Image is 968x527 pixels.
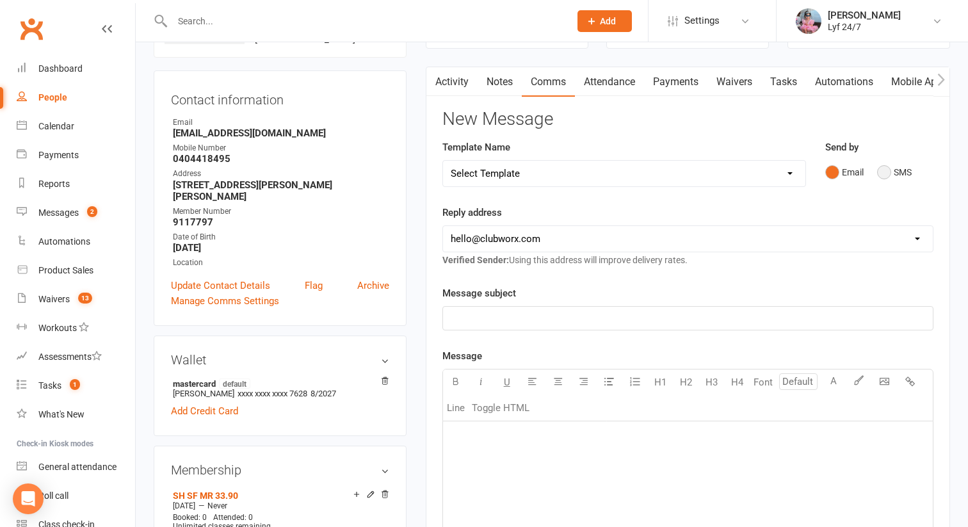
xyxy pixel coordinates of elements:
button: Add [577,10,632,32]
a: Reports [17,170,135,199]
a: SH SF MR 33.90 [173,491,238,501]
div: Waivers [38,294,70,304]
a: Calendar [17,112,135,141]
a: Activity [426,67,478,97]
a: What's New [17,400,135,429]
span: Add [600,16,616,26]
strong: [EMAIL_ADDRESS][DOMAIN_NAME] [173,127,389,139]
label: Send by [825,140,859,155]
strong: [STREET_ADDRESS][PERSON_NAME][PERSON_NAME] [173,179,389,202]
a: Waivers 13 [17,285,135,314]
a: Archive [357,278,389,293]
strong: 9117797 [173,216,389,228]
div: Calendar [38,121,74,131]
a: Notes [478,67,522,97]
input: Search... [168,12,561,30]
div: Member Number [173,206,389,218]
label: Reply address [442,205,502,220]
a: Automations [806,67,882,97]
label: Template Name [442,140,510,155]
label: Message [442,348,482,364]
a: Tasks 1 [17,371,135,400]
span: Attended: 0 [213,513,253,522]
a: Clubworx [15,13,47,45]
span: 2 [87,206,97,217]
strong: 0404418495 [173,153,389,165]
a: General attendance kiosk mode [17,453,135,482]
button: Line [443,395,469,421]
span: 1 [70,379,80,390]
img: thumb_image1747747990.png [796,8,821,34]
a: Roll call [17,482,135,510]
span: xxxx xxxx xxxx 7628 [238,389,307,398]
div: Open Intercom Messenger [13,483,44,514]
span: Booked: 0 [173,513,207,522]
label: Message subject [442,286,516,301]
div: Reports [38,179,70,189]
div: — [170,501,389,511]
button: H3 [699,369,725,395]
a: Payments [17,141,135,170]
div: Roll call [38,491,69,501]
div: Tasks [38,380,61,391]
div: Messages [38,207,79,218]
div: Location [173,257,389,269]
div: Payments [38,150,79,160]
span: 13 [78,293,92,304]
a: Add Credit Card [171,403,238,419]
a: Dashboard [17,54,135,83]
a: Product Sales [17,256,135,285]
a: Waivers [707,67,761,97]
div: Assessments [38,352,102,362]
span: Using this address will improve delivery rates. [442,255,688,265]
div: What's New [38,409,85,419]
input: Default [779,373,818,390]
div: Date of Birth [173,231,389,243]
a: Assessments [17,343,135,371]
div: Dashboard [38,63,83,74]
a: Messages 2 [17,199,135,227]
div: General attendance [38,462,117,472]
span: 8/2027 [311,389,336,398]
div: [PERSON_NAME] [828,10,901,21]
div: Product Sales [38,265,93,275]
strong: mastercard [173,378,383,389]
button: A [821,369,846,395]
button: H4 [725,369,750,395]
h3: Membership [171,463,389,477]
span: U [504,377,510,388]
li: [PERSON_NAME] [171,377,389,400]
strong: Verified Sender: [442,255,509,265]
div: Mobile Number [173,142,389,154]
a: People [17,83,135,112]
div: Email [173,117,389,129]
div: Workouts [38,323,77,333]
span: [DATE] [173,501,195,510]
button: SMS [877,160,912,184]
span: Settings [684,6,720,35]
button: U [494,369,520,395]
a: Comms [522,67,575,97]
strong: [DATE] [173,242,389,254]
a: Flag [305,278,323,293]
button: H1 [648,369,674,395]
button: Font [750,369,776,395]
div: Lyf 24/7 [828,21,901,33]
div: People [38,92,67,102]
a: Mobile App [882,67,951,97]
h3: New Message [442,109,933,129]
a: Manage Comms Settings [171,293,279,309]
a: Update Contact Details [171,278,270,293]
a: Attendance [575,67,644,97]
button: Toggle HTML [469,395,533,421]
span: Never [207,501,227,510]
span: default [219,378,250,389]
a: Tasks [761,67,806,97]
button: H2 [674,369,699,395]
h3: Wallet [171,353,389,367]
div: Address [173,168,389,180]
a: Automations [17,227,135,256]
button: Email [825,160,864,184]
a: Workouts [17,314,135,343]
h3: Contact information [171,88,389,107]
